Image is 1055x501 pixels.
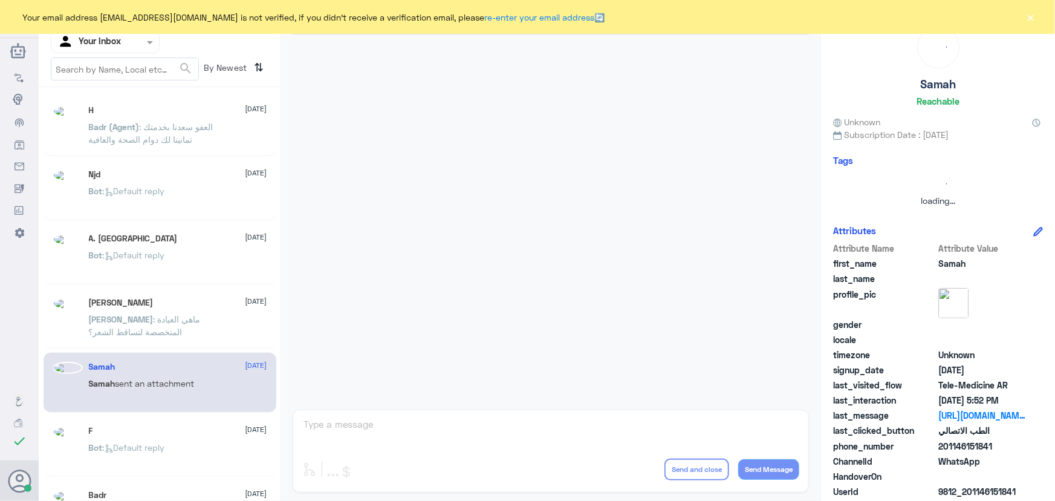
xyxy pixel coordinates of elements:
[53,298,83,310] img: picture
[833,485,936,498] span: UserId
[245,360,267,371] span: [DATE]
[833,455,936,468] span: ChannelId
[921,195,955,206] span: loading...
[938,349,1026,361] span: Unknown
[833,116,880,128] span: Unknown
[833,257,936,270] span: first_name
[938,394,1026,407] span: 2025-08-06T14:52:52.223Z
[89,186,103,196] span: Bot
[89,122,213,145] span: : العفو سعدنا بخدمتك تمانينا لك دوام الصحة والعافية
[938,318,1026,331] span: null
[89,362,115,372] h5: Samah
[938,409,1026,422] a: [URL][DOMAIN_NAME]
[833,349,936,361] span: timezone
[103,250,165,260] span: : Default reply
[833,128,1043,141] span: Subscription Date : [DATE]
[89,234,178,244] h5: A. Turki
[23,11,605,24] span: Your email address [EMAIL_ADDRESS][DOMAIN_NAME] is not verified, if you didn't receive a verifica...
[833,424,936,437] span: last_clicked_button
[103,442,165,453] span: : Default reply
[1025,11,1037,23] button: ×
[833,470,936,483] span: HandoverOn
[12,434,27,448] i: check
[833,155,853,166] h6: Tags
[89,490,107,500] h5: Badr
[89,378,115,388] span: Samah
[8,470,31,493] button: Avatar
[255,57,264,77] i: ⇅
[833,364,936,376] span: signup_date
[199,57,250,82] span: By Newest
[245,168,267,178] span: [DATE]
[178,61,193,76] span: search
[89,442,103,453] span: Bot
[89,426,93,436] h5: F
[833,288,936,316] span: profile_pic
[245,424,267,435] span: [DATE]
[917,96,959,106] h6: Reachable
[833,333,936,346] span: locale
[833,242,936,255] span: Attribute Name
[833,440,936,453] span: phone_number
[51,58,198,80] input: Search by Name, Local etc…
[938,455,1026,468] span: 2
[938,242,1026,255] span: Attribute Value
[938,379,1026,391] span: Tele-Medicine AR
[938,470,1026,483] span: null
[921,30,956,65] div: loading...
[938,485,1026,498] span: 9812_201146151841
[938,257,1026,270] span: Samah
[53,362,83,374] img: picture
[833,318,936,331] span: gender
[833,272,936,285] span: last_name
[89,314,154,324] span: [PERSON_NAME]
[53,169,83,182] img: picture
[53,234,83,246] img: picture
[833,225,876,236] h6: Attributes
[245,488,267,499] span: [DATE]
[938,440,1026,453] span: 201146151841
[89,250,103,260] span: Bot
[833,394,936,407] span: last_interaction
[938,333,1026,346] span: null
[89,169,101,180] h5: Njd
[103,186,165,196] span: : Default reply
[89,105,94,116] h5: H
[938,364,1026,376] span: 2025-08-06T14:51:20.514Z
[738,459,799,480] button: Send Message
[89,298,154,308] h5: عبدالرحمن بن عبدالله
[245,232,267,243] span: [DATE]
[938,424,1026,437] span: الطب الاتصالي
[115,378,195,388] span: sent an attachment
[178,59,193,79] button: search
[53,105,83,117] img: picture
[920,77,956,91] h5: Samah
[664,459,729,480] button: Send and close
[833,379,936,391] span: last_visited_flow
[53,426,83,438] img: picture
[245,296,267,307] span: [DATE]
[89,122,140,132] span: Badr (Agent)
[245,103,267,114] span: [DATE]
[833,409,936,422] span: last_message
[485,12,595,22] a: re-enter your email address
[938,288,969,318] img: picture
[836,173,1040,194] div: loading...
